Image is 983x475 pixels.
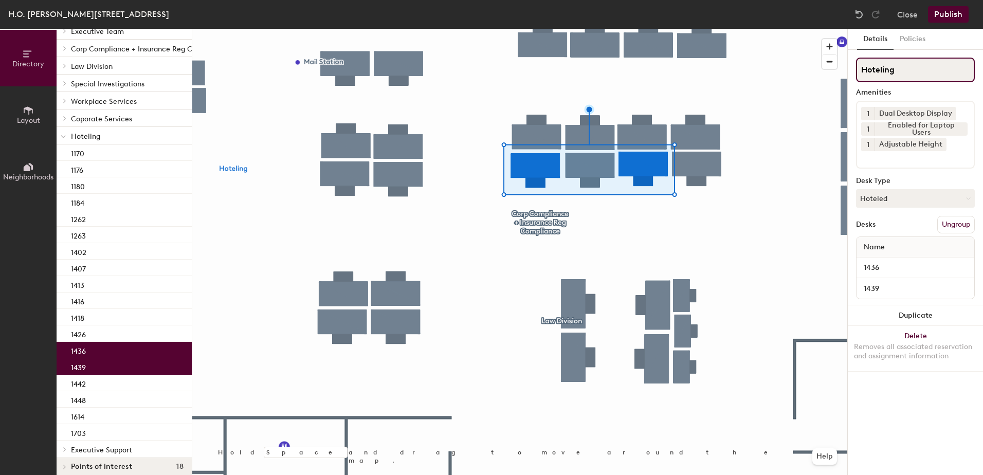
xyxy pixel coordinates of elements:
img: Undo [854,9,864,20]
span: Special Investigations [71,80,144,88]
input: Unnamed desk [859,261,972,275]
p: 1426 [71,327,86,339]
button: Policies [894,29,932,50]
img: Redo [870,9,881,20]
p: 1442 [71,377,86,389]
div: Desks [856,221,876,229]
button: 1 [861,122,875,136]
button: Duplicate [848,305,983,326]
p: 1418 [71,311,84,323]
p: 1416 [71,295,84,306]
span: Workplace Services [71,97,137,106]
div: Desk Type [856,177,975,185]
p: 1703 [71,426,86,438]
span: Layout [17,116,40,125]
span: Law Division [71,62,113,71]
span: Corp Compliance + Insurance Reg Compliance [71,45,228,53]
p: 1413 [71,278,84,290]
p: 1263 [71,229,86,241]
div: Adjustable Height [875,138,946,151]
p: 1407 [71,262,86,273]
span: Executive Team [71,27,124,36]
p: 1402 [71,245,86,257]
p: 1170 [71,147,84,158]
button: DeleteRemoves all associated reservation and assignment information [848,326,983,371]
button: Close [897,6,918,23]
div: Enabled for Laptop Users [875,122,968,136]
span: Points of interest [71,463,132,471]
p: 1184 [71,196,84,208]
button: Hoteled [856,189,975,208]
p: 1448 [71,393,86,405]
p: 1439 [71,360,86,372]
button: Details [857,29,894,50]
input: Unnamed desk [859,281,972,296]
span: Name [859,238,890,257]
span: Neighborhoods [3,173,53,181]
p: 1176 [71,163,83,175]
span: Directory [12,60,44,68]
div: Amenities [856,88,975,97]
button: Help [812,448,837,465]
p: 1262 [71,212,86,224]
p: 1436 [71,344,86,356]
span: Coporate Services [71,115,132,123]
span: Hoteling [71,132,100,141]
span: 18 [176,463,184,471]
button: Ungroup [937,216,975,233]
span: Executive Support [71,446,132,454]
button: 1 [861,138,875,151]
span: 1 [867,124,869,135]
span: 1 [867,139,869,150]
p: 1614 [71,410,84,422]
div: Dual Desktop Display [875,107,956,120]
button: 1 [861,107,875,120]
button: Publish [928,6,969,23]
p: 1180 [71,179,85,191]
div: Removes all associated reservation and assignment information [854,342,977,361]
span: 1 [867,108,869,119]
div: H.O. [PERSON_NAME][STREET_ADDRESS] [8,8,169,21]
